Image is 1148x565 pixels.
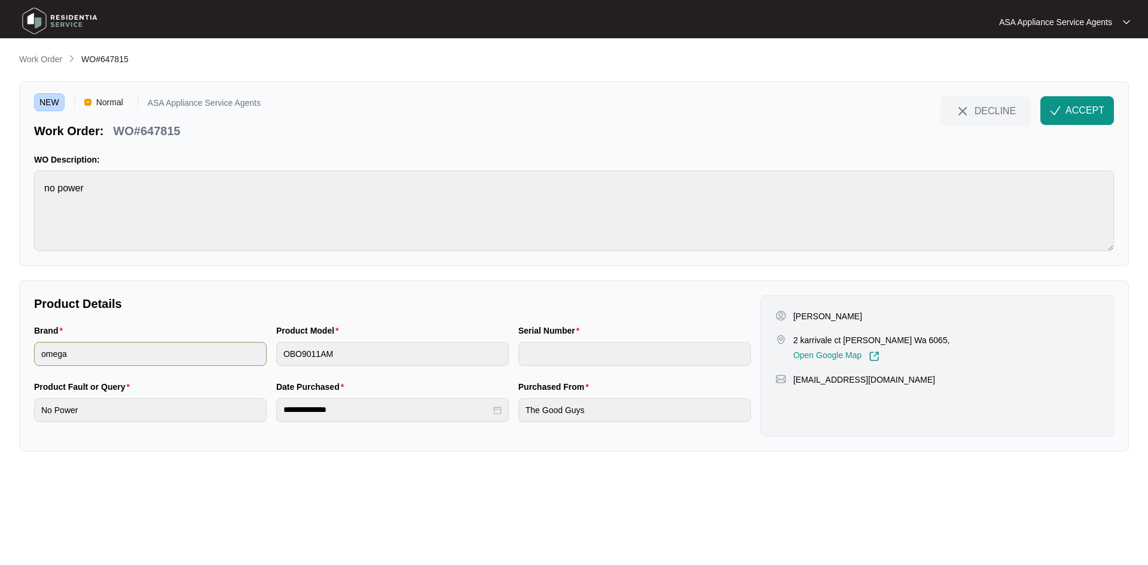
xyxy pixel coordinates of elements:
p: WO#647815 [113,123,180,139]
p: ASA Appliance Service Agents [148,99,261,111]
img: map-pin [775,374,786,384]
img: Vercel Logo [84,99,91,106]
a: Work Order [17,53,65,66]
input: Product Model [276,342,509,366]
img: user-pin [775,310,786,321]
label: Date Purchased [276,381,349,393]
input: Date Purchased [283,404,491,416]
p: 2 karrivale ct [PERSON_NAME] Wa 6065, [793,334,950,346]
input: Serial Number [518,342,751,366]
label: Serial Number [518,325,584,337]
label: Purchased From [518,381,594,393]
p: [PERSON_NAME] [793,310,862,322]
p: WO Description: [34,154,1114,166]
button: check-IconACCEPT [1040,96,1114,125]
input: Purchased From [518,398,751,422]
img: check-Icon [1050,105,1061,116]
img: dropdown arrow [1123,19,1130,25]
span: WO#647815 [81,54,129,64]
button: close-IconDECLINE [941,96,1031,125]
img: chevron-right [67,54,77,63]
input: Brand [34,342,267,366]
input: Product Fault or Query [34,398,267,422]
span: Normal [91,93,128,111]
span: DECLINE [975,104,1016,117]
span: NEW [34,93,65,111]
label: Brand [34,325,68,337]
p: [EMAIL_ADDRESS][DOMAIN_NAME] [793,374,935,386]
p: ASA Appliance Service Agents [999,16,1112,28]
img: Link-External [869,351,880,362]
label: Product Fault or Query [34,381,135,393]
a: Open Google Map [793,351,880,362]
img: residentia service logo [18,3,102,39]
img: map-pin [775,334,786,345]
label: Product Model [276,325,344,337]
p: Work Order: [34,123,103,139]
p: Work Order [19,53,62,65]
span: ACCEPT [1065,103,1104,118]
img: close-Icon [955,104,970,118]
textarea: no power [34,170,1114,251]
p: Product Details [34,295,751,312]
